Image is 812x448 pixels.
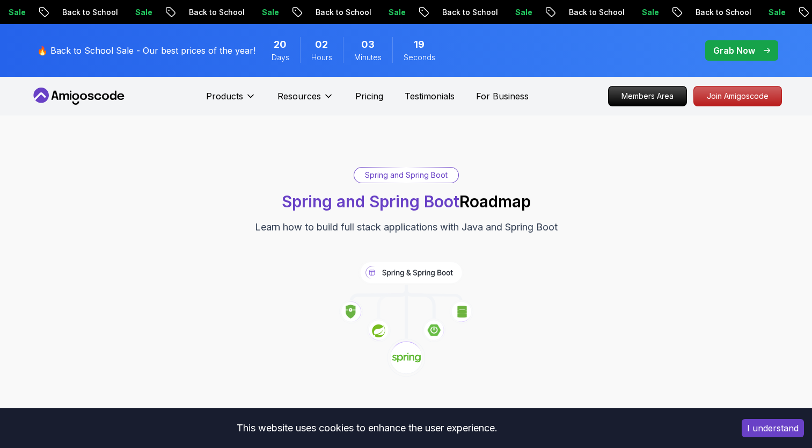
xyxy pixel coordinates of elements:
[414,37,425,52] span: 19 Seconds
[315,37,328,52] span: 2 Hours
[277,90,334,111] button: Resources
[404,52,435,63] span: Seconds
[8,416,726,440] div: This website uses cookies to enhance the user experience.
[255,220,558,235] p: Learn how to build full stack applications with Java and Spring Boot
[558,7,631,18] p: Back to School
[504,7,538,18] p: Sale
[311,52,332,63] span: Hours
[684,7,757,18] p: Back to School
[355,90,383,103] a: Pricing
[206,90,243,103] p: Products
[354,168,458,183] div: Spring and Spring Boot
[51,7,124,18] p: Back to School
[742,419,804,437] button: Accept cookies
[713,44,755,57] p: Grab Now
[274,37,287,52] span: 20 Days
[431,7,504,18] p: Back to School
[609,86,686,106] p: Members Area
[361,37,375,52] span: 3 Minutes
[405,90,455,103] a: Testimonials
[757,7,792,18] p: Sale
[693,86,782,106] a: Join Amigoscode
[631,7,665,18] p: Sale
[304,7,377,18] p: Back to School
[694,86,781,106] p: Join Amigoscode
[354,52,382,63] span: Minutes
[178,7,251,18] p: Back to School
[124,7,158,18] p: Sale
[377,7,412,18] p: Sale
[272,52,289,63] span: Days
[37,44,255,57] p: 🔥 Back to School Sale - Our best prices of the year!
[476,90,529,103] a: For Business
[282,192,531,211] h1: Roadmap
[277,90,321,103] p: Resources
[251,7,285,18] p: Sale
[206,90,256,111] button: Products
[282,192,459,211] span: Spring and Spring Boot
[608,86,687,106] a: Members Area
